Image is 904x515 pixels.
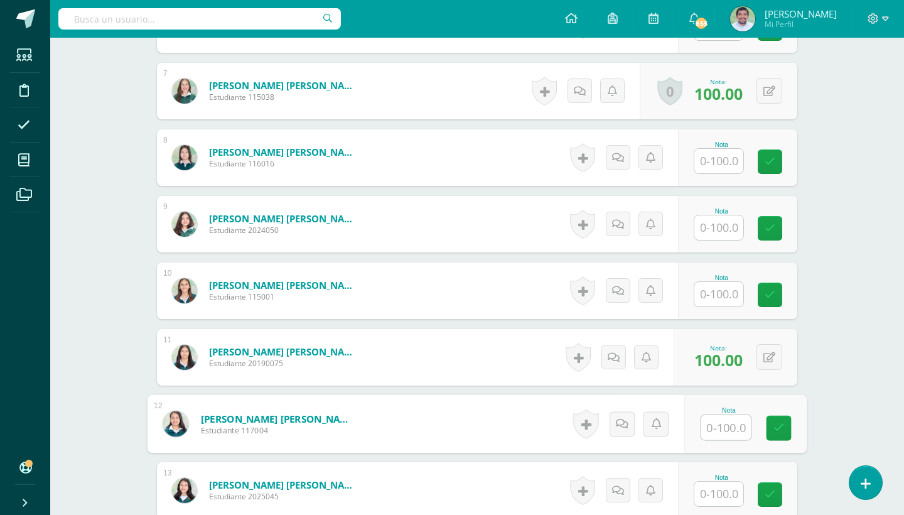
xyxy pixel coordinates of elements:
input: 0-100.0 [694,282,743,306]
span: Estudiante 2024050 [209,225,360,236]
a: [PERSON_NAME] [PERSON_NAME] [209,345,360,358]
img: c7aac483bd6b0fc993d6778ff279d44a.png [172,79,197,104]
input: Busca un usuario... [58,8,341,30]
span: 100.00 [694,83,743,104]
span: Estudiante 117004 [201,425,356,436]
img: f12332eff71e9faa078aeb8aeac38fa0.png [172,212,197,237]
div: Nota [694,208,749,215]
img: 329c4521d3eb819048c062a761c85bb8.png [163,411,188,436]
a: [PERSON_NAME] [PERSON_NAME] [201,412,356,425]
div: Nota: [694,77,743,86]
span: [PERSON_NAME] [765,8,837,20]
span: 855 [694,16,708,30]
div: Nota [694,474,749,481]
img: 71f34da9d4fe31284609dbb70c313f4a.png [172,145,197,170]
input: 0-100.0 [694,149,743,173]
a: [PERSON_NAME] [PERSON_NAME] [209,146,360,158]
span: Estudiante 116016 [209,158,360,169]
input: 0-100.0 [694,215,743,240]
img: 35df49cd322007c2644c65938aba2a25.png [172,345,197,370]
span: Estudiante 2025045 [209,491,360,502]
div: Nota: [694,344,743,352]
span: Estudiante 115001 [209,291,360,302]
div: Nota [694,141,749,148]
a: [PERSON_NAME] [PERSON_NAME] [209,279,360,291]
img: 7d91b2ad3828eea4ac7a79b0fc59753c.png [172,478,197,503]
div: Nota [701,407,758,414]
a: [PERSON_NAME] [PERSON_NAME] [209,79,360,92]
span: Estudiante 20190075 [209,358,360,369]
span: 100.00 [694,349,743,371]
div: Nota [694,274,749,281]
span: Estudiante 115038 [209,92,360,102]
a: 0 [657,77,682,106]
a: [PERSON_NAME] [PERSON_NAME] [209,479,360,491]
input: 0-100.0 [701,415,751,440]
a: [PERSON_NAME] [PERSON_NAME] [209,212,360,225]
img: 0419b404b96a0d0d56b176ac7b0e5484.png [172,278,197,303]
input: 0-100.0 [694,482,743,506]
span: Mi Perfil [765,19,837,30]
img: 8512c19bb1a7e343054284e08b85158d.png [730,6,755,31]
